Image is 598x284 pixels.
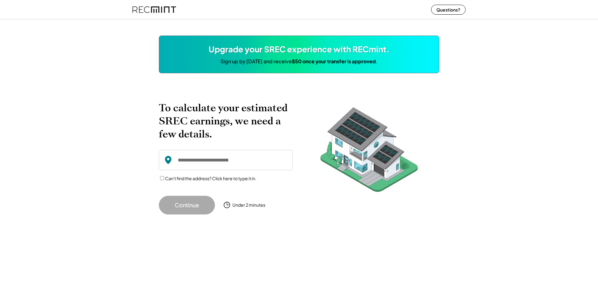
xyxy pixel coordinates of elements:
[209,44,390,55] div: Upgrade your SREC experience with RECmint.
[165,176,256,181] label: Can't find the address? Click here to type it in.
[292,58,376,65] strong: $50 once your transfer is approved
[431,5,466,15] button: Questions?
[159,196,215,214] button: Continue
[308,101,430,201] img: RecMintArtboard%207.png
[232,202,265,208] div: Under 2 minutes
[159,101,293,141] h2: To calculate your estimated SREC earnings, we need a few details.
[132,1,176,18] img: recmint-logotype%403x%20%281%29.jpeg
[221,58,377,65] div: Sign up by [DATE] and receive .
